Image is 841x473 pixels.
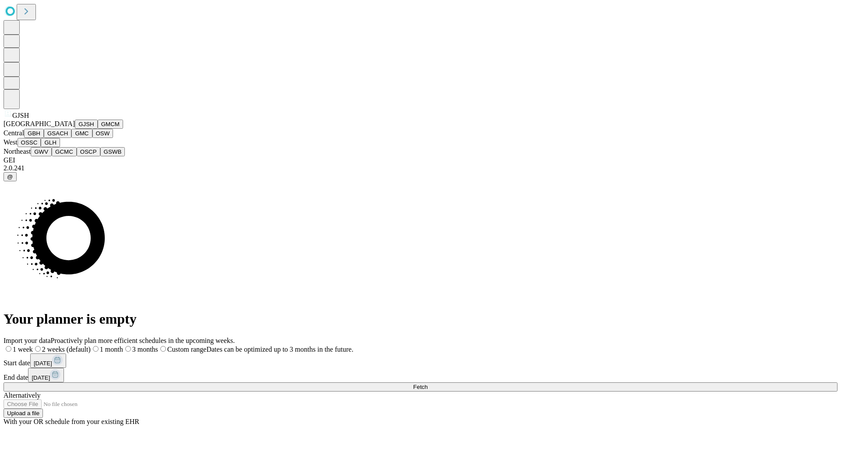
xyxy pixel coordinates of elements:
span: Dates can be optimized up to 3 months in the future. [206,346,353,353]
span: 1 month [100,346,123,353]
button: GWV [31,147,52,156]
div: 2.0.241 [4,164,837,172]
span: [GEOGRAPHIC_DATA] [4,120,75,127]
button: [DATE] [30,353,66,368]
span: @ [7,173,13,180]
span: 1 week [13,346,33,353]
span: GJSH [12,112,29,119]
button: GJSH [75,120,98,129]
button: GLH [41,138,60,147]
span: 2 weeks (default) [42,346,91,353]
button: OSW [92,129,113,138]
span: [DATE] [34,360,52,367]
button: GBH [24,129,44,138]
span: Central [4,129,24,137]
button: [DATE] [28,368,64,382]
span: With your OR schedule from your existing EHR [4,418,139,425]
input: 1 week [6,346,11,352]
button: GMC [71,129,92,138]
button: GSACH [44,129,71,138]
span: 3 months [132,346,158,353]
button: Upload a file [4,409,43,418]
button: Fetch [4,382,837,392]
button: GCMC [52,147,77,156]
div: Start date [4,353,837,368]
input: 1 month [93,346,99,352]
button: OSCP [77,147,100,156]
button: GSWB [100,147,125,156]
span: Fetch [413,384,428,390]
input: 3 months [125,346,131,352]
input: Custom rangeDates can be optimized up to 3 months in the future. [160,346,166,352]
button: GMCM [98,120,123,129]
span: Custom range [167,346,206,353]
span: Proactively plan more efficient schedules in the upcoming weeks. [51,337,235,344]
button: OSSC [18,138,41,147]
span: West [4,138,18,146]
span: Alternatively [4,392,40,399]
div: End date [4,368,837,382]
div: GEI [4,156,837,164]
span: Northeast [4,148,31,155]
h1: Your planner is empty [4,311,837,327]
span: [DATE] [32,374,50,381]
input: 2 weeks (default) [35,346,41,352]
span: Import your data [4,337,51,344]
button: @ [4,172,17,181]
